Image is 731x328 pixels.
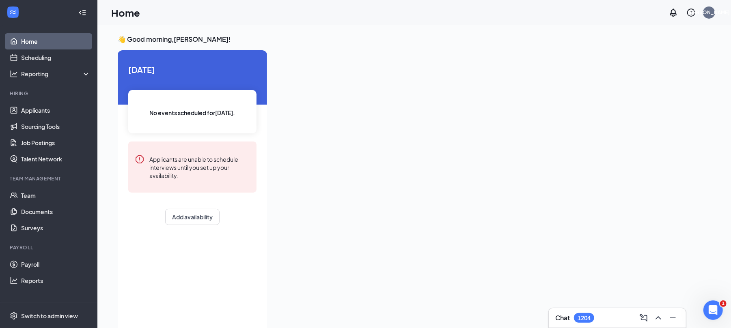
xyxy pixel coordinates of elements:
[21,49,91,66] a: Scheduling
[21,151,91,167] a: Talent Network
[21,204,91,220] a: Documents
[149,154,250,180] div: Applicants are unable to schedule interviews until you set up your availability.
[666,311,679,324] button: Minimize
[652,311,665,324] button: ChevronUp
[21,118,91,135] a: Sourcing Tools
[10,244,89,251] div: Payroll
[668,313,678,323] svg: Minimize
[555,313,570,322] h3: Chat
[21,135,91,151] a: Job Postings
[668,8,678,17] svg: Notifications
[21,70,91,78] div: Reporting
[10,90,89,97] div: Hiring
[10,70,18,78] svg: Analysis
[688,9,730,16] div: [PERSON_NAME]
[111,6,140,19] h1: Home
[21,312,78,320] div: Switch to admin view
[10,175,89,182] div: Team Management
[10,312,18,320] svg: Settings
[118,35,711,44] h3: 👋 Good morning, [PERSON_NAME] !
[686,8,696,17] svg: QuestionInfo
[21,187,91,204] a: Team
[21,102,91,118] a: Applicants
[9,8,17,16] svg: WorkstreamLogo
[165,209,220,225] button: Add availability
[637,311,650,324] button: ComposeMessage
[639,313,649,323] svg: ComposeMessage
[21,33,91,49] a: Home
[128,63,257,76] span: [DATE]
[135,154,144,164] svg: Error
[703,300,723,320] iframe: Intercom live chat
[21,220,91,236] a: Surveys
[653,313,663,323] svg: ChevronUp
[21,272,91,289] a: Reports
[720,300,727,307] span: 1
[21,256,91,272] a: Payroll
[150,108,235,117] span: No events scheduled for [DATE] .
[78,9,86,17] svg: Collapse
[578,315,591,322] div: 1204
